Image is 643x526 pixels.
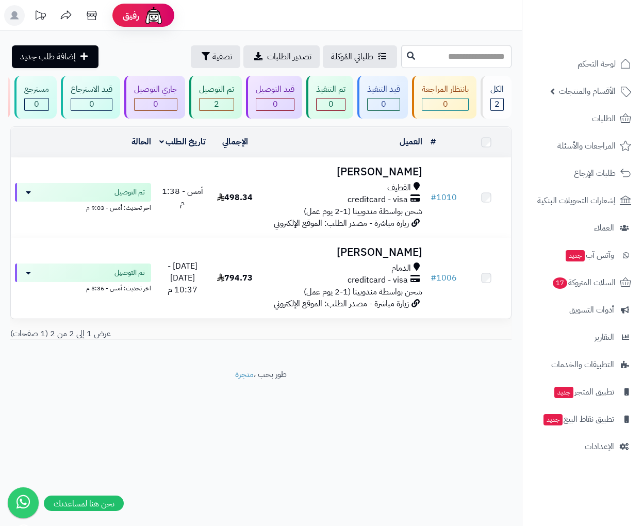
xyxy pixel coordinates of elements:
[573,29,633,51] img: logo-2.png
[543,414,563,425] span: جديد
[256,98,294,110] div: 0
[529,216,637,240] a: العملاء
[529,298,637,322] a: أدوات التسويق
[529,243,637,268] a: وآتس آبجديد
[71,98,112,110] div: 0
[274,298,409,310] span: زيارة مباشرة - مصدر الطلب: الموقع الإلكتروني
[20,51,76,63] span: إضافة طلب جديد
[494,98,500,110] span: 2
[479,76,514,119] a: الكل2
[585,439,614,454] span: الإعدادات
[273,98,278,110] span: 0
[24,84,49,95] div: مسترجع
[529,188,637,213] a: إشعارات التحويلات البنكية
[387,182,411,194] span: القطيف
[214,98,219,110] span: 2
[529,380,637,404] a: تطبيق المتجرجديد
[3,328,261,340] div: عرض 1 إلى 2 من 2 (1 صفحات)
[542,412,614,426] span: تطبيق نقاط البيع
[355,76,410,119] a: قيد التنفيذ 0
[348,274,408,286] span: creditcard - visa
[391,262,411,274] span: الدمام
[168,260,197,296] span: [DATE] - [DATE] 10:37 م
[529,161,637,186] a: طلبات الإرجاع
[529,52,637,76] a: لوحة التحكم
[431,191,457,204] a: #1010
[12,76,59,119] a: مسترجع 0
[565,248,614,262] span: وآتس آب
[304,76,355,119] a: تم التنفيذ 0
[431,272,436,284] span: #
[554,387,573,398] span: جديد
[566,250,585,261] span: جديد
[200,98,234,110] div: 2
[264,246,422,258] h3: [PERSON_NAME]
[304,205,422,218] span: شحن بواسطة مندوبينا (1-2 يوم عمل)
[348,194,408,206] span: creditcard - visa
[191,45,240,68] button: تصفية
[368,98,400,110] div: 0
[59,76,122,119] a: قيد الاسترجاع 0
[431,272,457,284] a: #1006
[569,303,614,317] span: أدوات التسويق
[529,270,637,295] a: السلات المتروكة17
[331,51,373,63] span: طلباتي المُوكلة
[212,51,232,63] span: تصفية
[71,84,112,95] div: قيد الاسترجاع
[12,45,98,68] a: إضافة طلب جديد
[153,98,158,110] span: 0
[304,286,422,298] span: شحن بواسطة مندوبينا (1-2 يوم عمل)
[89,98,94,110] span: 0
[123,9,139,22] span: رفيق
[162,185,203,209] span: أمس - 1:38 م
[267,51,311,63] span: تصدير الطلبات
[431,136,436,148] a: #
[159,136,206,148] a: تاريخ الطلب
[537,193,616,208] span: إشعارات التحويلات البنكية
[131,136,151,148] a: الحالة
[27,5,53,28] a: تحديثات المنصة
[143,5,164,26] img: ai-face.png
[422,98,468,110] div: 0
[323,45,397,68] a: طلباتي المُوكلة
[217,272,253,284] span: 794.73
[595,330,614,344] span: التقارير
[34,98,39,110] span: 0
[367,84,400,95] div: قيد التنفيذ
[400,136,422,148] a: العميل
[490,84,504,95] div: الكل
[552,275,616,290] span: السلات المتروكة
[122,76,187,119] a: جاري التوصيل 0
[431,191,436,204] span: #
[187,76,244,119] a: تم التوصيل 2
[256,84,294,95] div: قيد التوصيل
[578,57,616,71] span: لوحة التحكم
[529,407,637,432] a: تطبيق نقاط البيعجديد
[443,98,448,110] span: 0
[529,106,637,131] a: الطلبات
[592,111,616,126] span: الطلبات
[574,166,616,180] span: طلبات الإرجاع
[529,434,637,459] a: الإعدادات
[422,84,469,95] div: بانتظار المراجعة
[529,352,637,377] a: التطبيقات والخدمات
[317,98,345,110] div: 0
[114,187,145,198] span: تم التوصيل
[244,76,304,119] a: قيد التوصيل 0
[559,84,616,98] span: الأقسام والمنتجات
[551,357,614,372] span: التطبيقات والخدمات
[594,221,614,235] span: العملاء
[328,98,334,110] span: 0
[274,217,409,229] span: زيارة مباشرة - مصدر الطلب: الموقع الإلكتروني
[15,202,151,212] div: اخر تحديث: أمس - 9:03 م
[410,76,479,119] a: بانتظار المراجعة 0
[381,98,386,110] span: 0
[264,166,422,178] h3: [PERSON_NAME]
[199,84,234,95] div: تم التوصيل
[217,191,253,204] span: 498.34
[553,385,614,399] span: تطبيق المتجر
[243,45,320,68] a: تصدير الطلبات
[316,84,345,95] div: تم التنفيذ
[25,98,48,110] div: 0
[134,84,177,95] div: جاري التوصيل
